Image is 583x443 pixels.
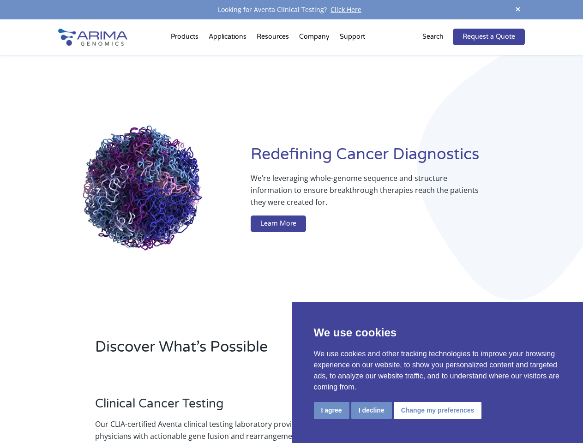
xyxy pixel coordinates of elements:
[314,402,349,419] button: I agree
[314,348,561,393] p: We use cookies and other tracking technologies to improve your browsing experience on our website...
[95,337,402,365] h2: Discover What’s Possible
[251,216,306,232] a: Learn More
[453,29,525,45] a: Request a Quote
[314,324,561,341] p: We use cookies
[327,5,365,14] a: Click Here
[351,402,392,419] button: I decline
[422,31,444,43] p: Search
[251,172,488,216] p: We’re leveraging whole-genome sequence and structure information to ensure breakthrough therapies...
[394,402,482,419] button: Change my preferences
[251,144,525,172] h1: Redefining Cancer Diagnostics
[58,29,127,46] img: Arima-Genomics-logo
[95,396,328,418] h3: Clinical Cancer Testing
[58,4,524,16] div: Looking for Aventa Clinical Testing?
